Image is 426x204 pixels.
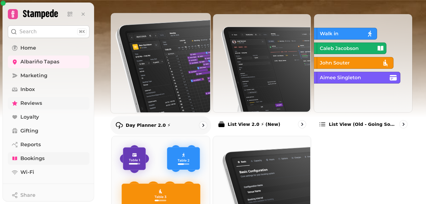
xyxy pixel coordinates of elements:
[8,83,89,96] a: Inbox
[8,42,89,54] a: Home
[8,69,89,82] a: Marketing
[8,189,89,201] button: Share
[20,169,34,176] span: Wi-Fi
[20,155,45,162] span: Bookings
[110,13,211,134] a: Day Planner 2.0 ⚡Day Planner 2.0 ⚡
[299,121,305,127] svg: go to
[400,121,407,127] svg: go to
[126,122,171,128] p: Day Planner 2.0 ⚡
[8,111,89,123] a: Loyalty
[20,58,59,66] span: Albariño Tapas
[19,28,37,35] p: Search
[228,121,280,127] p: List View 2.0 ⚡ (New)
[8,152,89,165] a: Bookings
[20,127,38,135] span: Gifting
[313,13,412,112] img: List view (Old - going soon)
[8,166,89,179] a: Wi-Fi
[77,28,87,35] div: ⌘K
[110,12,210,112] img: Day Planner 2.0 ⚡
[329,121,397,127] p: List view (Old - going soon)
[8,125,89,137] a: Gifting
[8,25,89,38] button: Search⌘K
[20,113,39,121] span: Loyalty
[20,86,35,93] span: Inbox
[213,14,312,133] a: List View 2.0 ⚡ (New)List View 2.0 ⚡ (New)
[8,138,89,151] a: Reports
[8,56,89,68] a: Albariño Tapas
[314,14,413,133] a: List view (Old - going soon)List view (Old - going soon)
[20,99,42,107] span: Reviews
[20,44,36,52] span: Home
[200,122,206,128] svg: go to
[20,191,35,199] span: Share
[212,13,311,112] img: List View 2.0 ⚡ (New)
[8,97,89,110] a: Reviews
[20,141,41,148] span: Reports
[20,72,47,79] span: Marketing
